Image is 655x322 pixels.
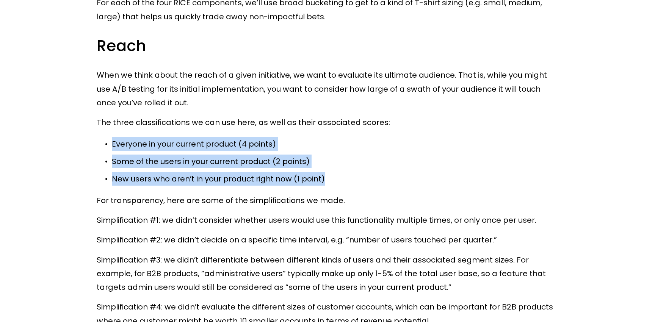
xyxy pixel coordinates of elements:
[97,68,558,109] p: When we think about the reach of a given initiative, we want to evaluate its ultimate audience. T...
[97,253,558,294] p: Simplification #3: we didn’t differentiate between different kinds of users and their associated ...
[112,137,558,151] p: Everyone in your current product (4 points)
[97,36,558,56] h3: Reach
[97,194,558,207] p: For transparency, here are some of the simplifications we made.
[97,116,558,129] p: The three classifications we can use here, as well as their associated scores:
[97,233,558,247] p: Simplification #2: we didn’t decide on a specific time interval, e.g. “number of users touched pe...
[97,213,558,227] p: Simplification #1: we didn’t consider whether users would use this functionality multiple times, ...
[112,172,558,186] p: New users who aren’t in your product right now (1 point)
[112,155,558,168] p: Some of the users in your current product (2 points)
